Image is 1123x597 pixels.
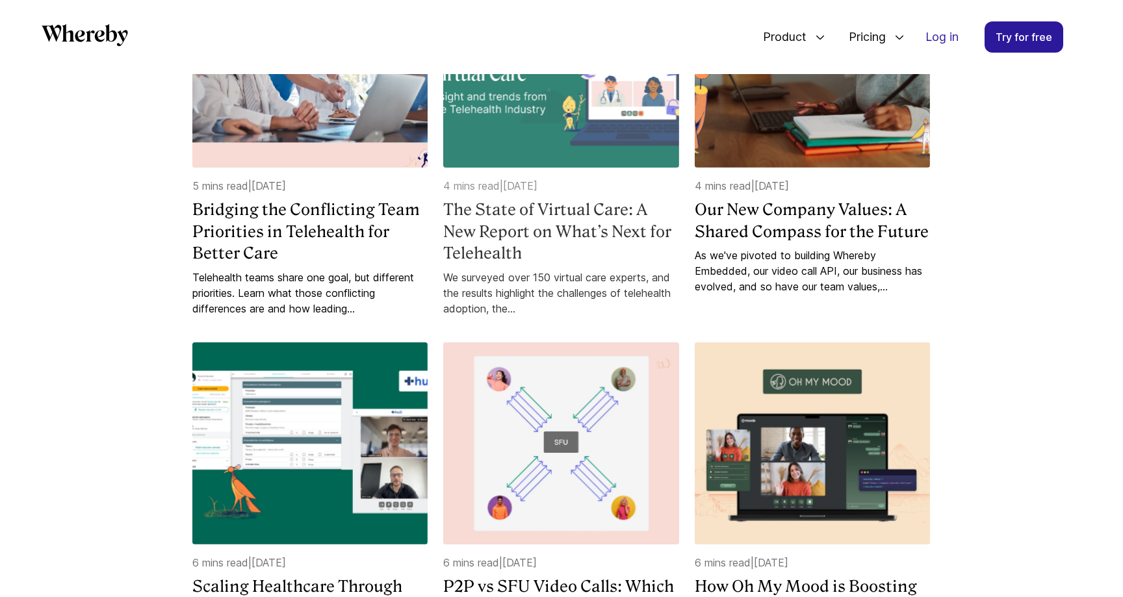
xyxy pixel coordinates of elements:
[443,270,678,316] a: We surveyed over 150 virtual care experts, and the results highlight the challenges of telehealth...
[443,199,678,264] a: The State of Virtual Care: A New Report on What’s Next for Telehealth
[42,24,128,46] svg: Whereby
[42,24,128,51] a: Whereby
[443,555,678,570] p: 6 mins read | [DATE]
[192,555,428,570] p: 6 mins read | [DATE]
[192,199,428,264] a: Bridging the Conflicting Team Priorities in Telehealth for Better Care
[192,270,428,316] a: Telehealth teams share one goal, but different priorities. Learn what those conflicting differenc...
[985,21,1063,53] a: Try for free
[695,555,930,570] p: 6 mins read | [DATE]
[443,178,678,194] p: 4 mins read | [DATE]
[695,178,930,194] p: 4 mins read | [DATE]
[915,22,969,52] a: Log in
[836,16,889,58] span: Pricing
[750,16,810,58] span: Product
[695,248,930,294] a: As we've pivoted to building Whereby Embedded, our video call API, our business has evolved, and ...
[192,178,428,194] p: 5 mins read | [DATE]
[695,199,930,242] a: Our New Company Values: A Shared Compass for the Future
